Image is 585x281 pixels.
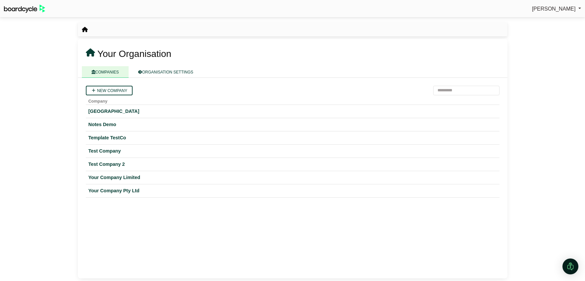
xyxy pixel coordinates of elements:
[562,258,578,274] div: Open Intercom Messenger
[82,25,88,34] nav: breadcrumb
[97,49,171,59] span: Your Organisation
[88,161,497,168] a: Test Company 2
[532,6,576,12] span: [PERSON_NAME]
[88,174,497,181] a: Your Company Limited
[88,187,497,195] a: Your Company Pty Ltd
[4,5,45,13] img: BoardcycleBlackGreen-aaafeed430059cb809a45853b8cf6d952af9d84e6e89e1f1685b34bfd5cb7d64.svg
[88,134,497,142] a: Template TestCo
[88,147,497,155] a: Test Company
[86,86,133,95] a: New company
[532,5,581,13] a: [PERSON_NAME]
[88,108,497,115] a: [GEOGRAPHIC_DATA]
[129,66,203,78] a: ORGANISATION SETTINGS
[86,95,499,105] th: Company
[82,66,129,78] a: COMPANIES
[88,121,497,128] a: Notes Demo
